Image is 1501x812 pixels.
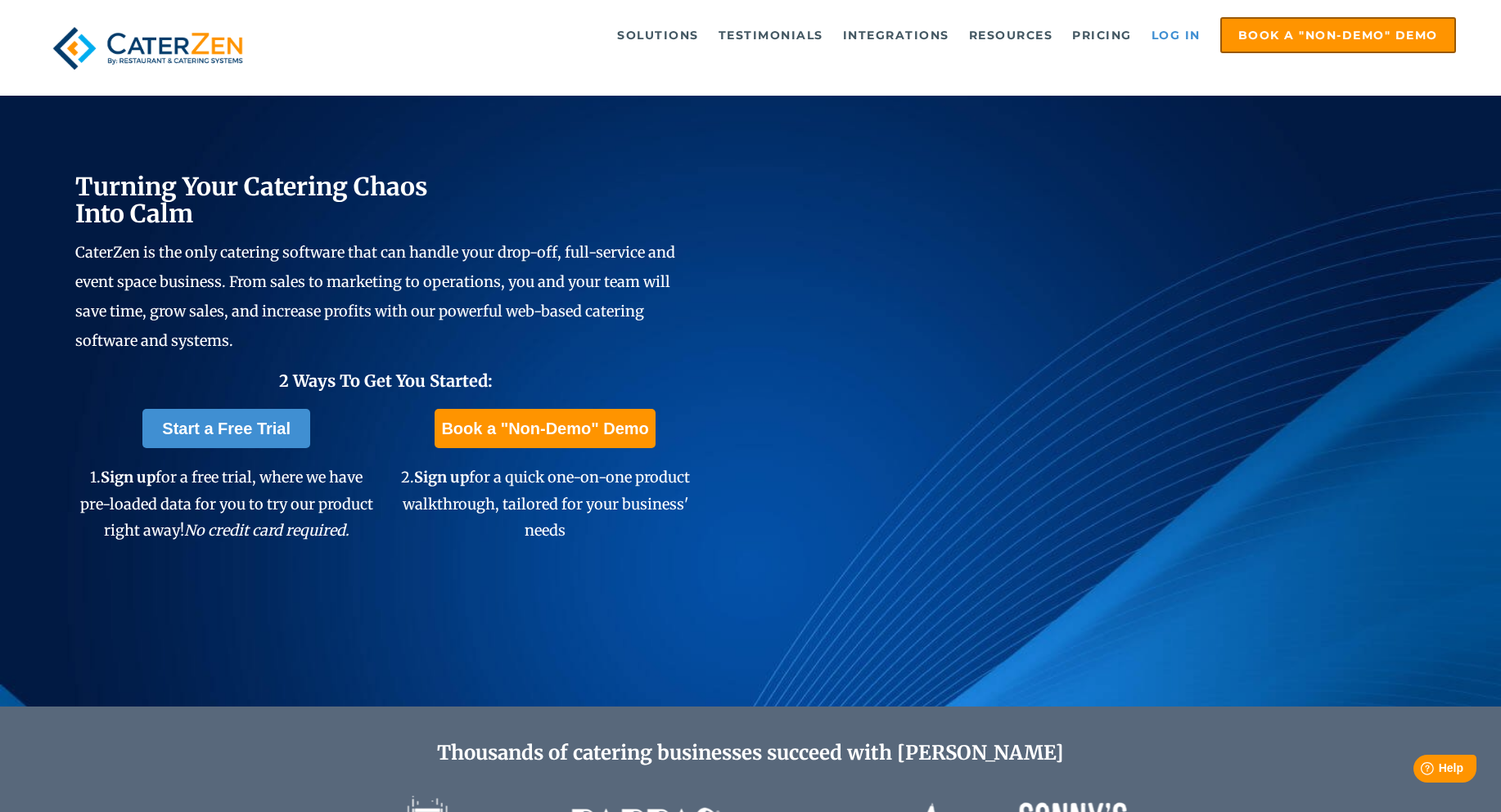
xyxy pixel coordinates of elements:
[101,468,156,487] span: Sign up
[150,742,1350,765] h2: Thousands of catering businesses succeed with [PERSON_NAME]
[75,171,428,229] span: Turning Your Catering Chaos Into Calm
[1355,748,1483,794] iframe: Help widget launcher
[80,468,373,540] span: 1. for a free trial, where we have pre-loaded data for you to try our product right away!
[835,19,958,52] a: Integrations
[1220,17,1456,53] a: Book a "Non-Demo" Demo
[961,19,1062,52] a: Resources
[142,409,310,448] a: Start a Free Trial
[75,243,675,350] span: CaterZen is the only catering software that can handle your drop-off, full-service and event spac...
[1143,19,1209,52] a: Log in
[279,370,493,391] span: 2 Ways To Get You Started:
[710,19,832,52] a: Testimonials
[435,409,655,448] a: Book a "Non-Demo" Demo
[1064,19,1140,52] a: Pricing
[414,468,469,487] span: Sign up
[401,468,690,540] span: 2. for a quick one-on-one product walkthrough, tailored for your business' needs
[286,17,1456,53] div: Navigation Menu
[184,521,349,540] em: No credit card required.
[609,19,707,52] a: Solutions
[45,17,250,79] img: caterzen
